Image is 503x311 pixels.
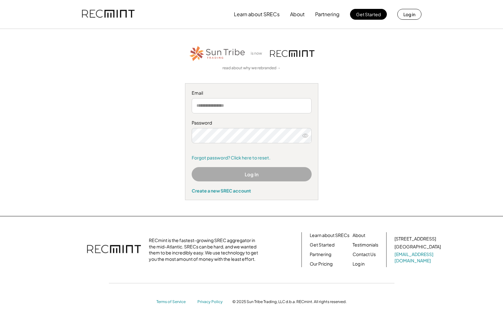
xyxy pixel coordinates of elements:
[192,155,312,161] a: Forgot password? Click here to reset.
[397,9,421,20] button: Log in
[234,8,280,21] button: Learn about SRECs
[353,251,376,258] a: Contact Us
[192,167,312,181] button: Log In
[290,8,305,21] button: About
[149,237,261,262] div: RECmint is the fastest-growing SREC aggregator in the mid-Atlantic. SRECs can be hard, and we wan...
[192,120,312,126] div: Password
[222,65,281,71] a: read about why we rebranded →
[197,299,226,305] a: Privacy Policy
[310,261,333,267] a: Our Pricing
[189,45,246,62] img: STT_Horizontal_Logo%2B-%2BColor.png
[87,239,141,261] img: recmint-logotype%403x.png
[82,3,135,25] img: recmint-logotype%403x.png
[310,242,334,248] a: Get Started
[310,251,331,258] a: Partnering
[249,51,267,56] div: is now
[192,188,312,193] div: Create a new SREC account
[350,9,387,20] button: Get Started
[315,8,340,21] button: Partnering
[310,232,349,239] a: Learn about SRECs
[353,261,365,267] a: Log in
[156,299,191,305] a: Terms of Service
[270,50,314,57] img: recmint-logotype%403x.png
[394,244,441,250] div: [GEOGRAPHIC_DATA]
[394,236,436,242] div: [STREET_ADDRESS]
[192,90,312,96] div: Email
[394,251,442,264] a: [EMAIL_ADDRESS][DOMAIN_NAME]
[353,232,365,239] a: About
[232,299,347,304] div: © 2025 Sun Tribe Trading, LLC d.b.a. RECmint. All rights reserved.
[353,242,378,248] a: Testimonials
